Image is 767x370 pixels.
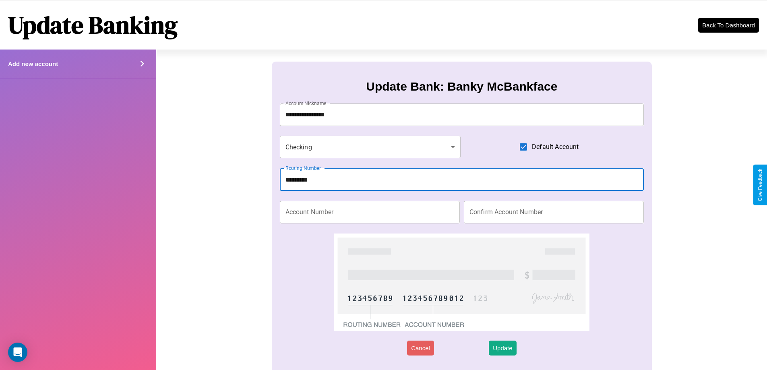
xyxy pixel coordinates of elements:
label: Routing Number [285,165,321,172]
button: Cancel [407,341,434,356]
button: Back To Dashboard [698,18,759,33]
h4: Add new account [8,60,58,67]
div: Open Intercom Messenger [8,343,27,362]
span: Default Account [532,142,579,152]
h1: Update Banking [8,8,178,41]
button: Update [489,341,516,356]
label: Account Nickname [285,100,327,107]
div: Checking [280,136,461,158]
h3: Update Bank: Banky McBankface [366,80,557,93]
div: Give Feedback [757,169,763,201]
img: check [334,234,589,331]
